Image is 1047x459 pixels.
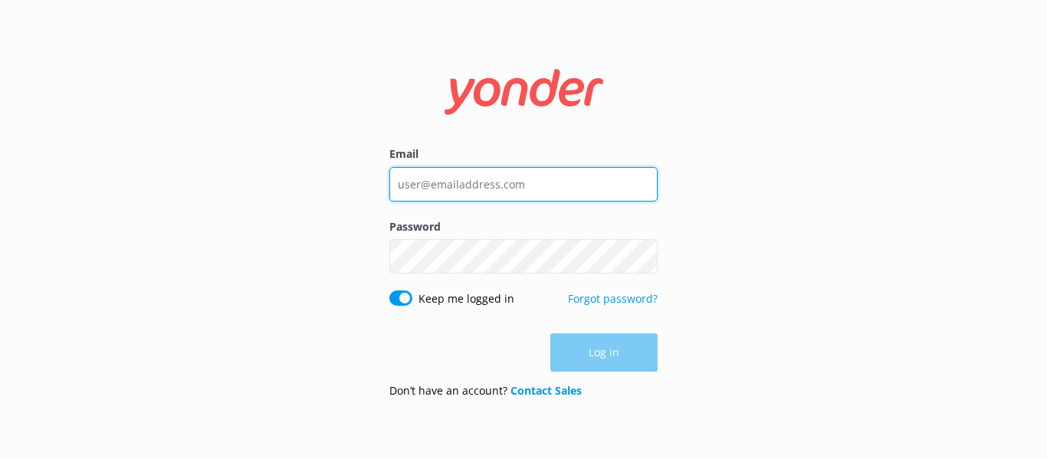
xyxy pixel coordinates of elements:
a: Forgot password? [568,291,658,306]
label: Password [389,218,658,235]
label: Email [389,146,658,162]
p: Don’t have an account? [389,382,582,399]
button: Show password [627,241,658,272]
input: user@emailaddress.com [389,167,658,202]
label: Keep me logged in [418,290,514,307]
a: Contact Sales [510,383,582,398]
